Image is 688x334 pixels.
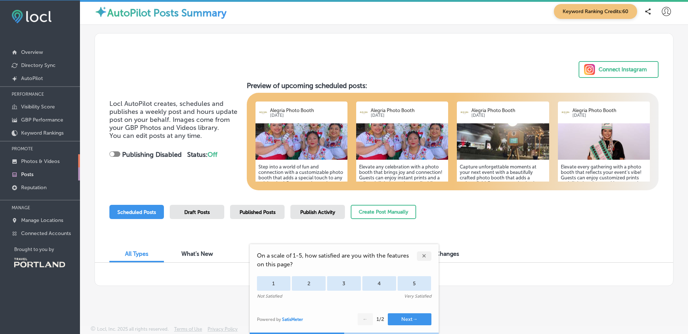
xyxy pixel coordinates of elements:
[572,113,647,118] p: [DATE]
[300,209,335,215] span: Publish Activity
[240,209,275,215] span: Published Posts
[109,132,202,140] span: You can edit posts at any time.
[21,49,43,55] p: Overview
[579,61,659,78] button: Connect Instagram
[572,108,647,113] p: Alegria Photo Booth
[371,108,445,113] p: Alegria Photo Booth
[292,276,326,291] div: 2
[117,209,156,215] span: Scheduled Posts
[554,4,637,19] span: Keyword Ranking Credits: 60
[257,317,303,322] div: Powered by
[388,313,431,325] button: Next→
[561,164,647,230] h5: Elevate every gathering with a photo booth that reflects your event's vibe! Guests can enjoy cust...
[558,123,650,160] img: 17497951882d4f7eb1-2a1c-47ae-ad1e-538c21750f4b_2025-06-12.jpg
[21,62,56,68] p: Directory Sync
[351,205,416,219] button: Create Post Manually
[256,123,347,160] img: 1752303841a92dcb29-f449-48a2-9883-ad5db0fa48d9_2025-07-11.jpg
[599,64,647,75] div: Connect Instagram
[327,276,361,291] div: 3
[270,108,345,113] p: Alegria Photo Booth
[404,294,431,299] div: Very Satisfied
[471,113,546,118] p: [DATE]
[257,276,291,291] div: 1
[561,108,570,117] img: logo
[282,317,303,322] a: SatisMeter
[97,326,169,332] p: Locl, Inc. 2025 all rights reserved.
[371,113,445,118] p: [DATE]
[460,108,469,117] img: logo
[21,130,64,136] p: Keyword Rankings
[257,251,417,269] span: On a scale of 1-5, how satisfied are you with the features on this page?
[258,164,345,240] h5: Step into a world of fun and connection with a customizable photo booth that adds a special touch...
[12,10,52,23] img: fda3e92497d09a02dc62c9cd864e3231.png
[21,104,55,110] p: Visibility Score
[208,151,217,159] span: Off
[14,258,65,267] img: Travel Portland
[187,151,217,159] strong: Status:
[270,113,345,118] p: [DATE]
[107,7,226,19] label: AutoPilot Posts Summary
[181,250,213,257] span: What's New
[398,276,431,291] div: 5
[21,158,60,164] p: Photos & Videos
[94,5,107,18] img: autopilot-icon
[247,81,659,90] h3: Preview of upcoming scheduled posts:
[358,313,373,325] button: ←
[21,230,71,236] p: Connected Accounts
[471,108,546,113] p: Alegria Photo Booth
[21,75,43,81] p: AutoPilot
[21,184,47,191] p: Reputation
[359,164,445,230] h5: Elevate any celebration with a photo booth that brings joy and connection! Guests can enjoy insta...
[356,123,448,160] img: 1752303841a92dcb29-f449-48a2-9883-ad5db0fa48d9_2025-07-11.jpg
[460,164,546,230] h5: Capture unforgettable moments at your next event with a beautifully crafted photo booth that adds...
[21,171,33,178] p: Posts
[14,247,80,252] p: Brought to you by
[109,100,237,132] span: Locl AutoPilot creates, schedules and publishes a weekly post and hours update post on your behal...
[359,108,368,117] img: logo
[377,316,384,322] div: 1 / 2
[125,250,148,257] span: All Types
[258,108,267,117] img: logo
[21,117,63,123] p: GBP Performance
[184,209,210,215] span: Draft Posts
[417,251,431,261] div: ✕
[257,294,282,299] div: Not Satisfied
[362,276,396,291] div: 4
[457,123,549,160] img: 1744197936fcb9d2c2-8e45-465f-bada-7303cb4eb19f_2025-04-08.jpg
[122,151,182,159] strong: Publishing Disabled
[21,217,63,223] p: Manage Locations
